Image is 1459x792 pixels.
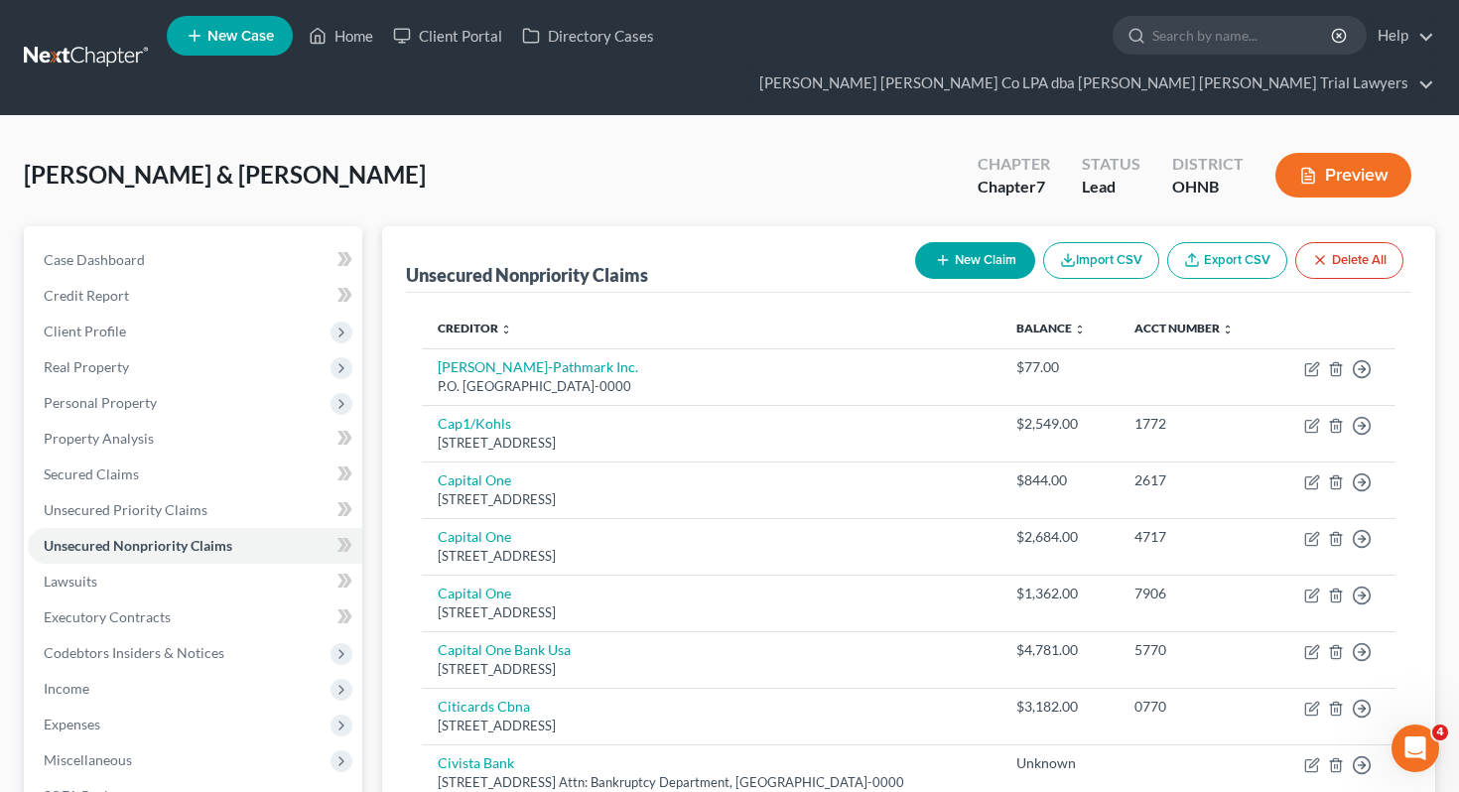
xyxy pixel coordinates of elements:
[44,358,129,375] span: Real Property
[24,160,426,189] span: [PERSON_NAME] & [PERSON_NAME]
[915,242,1035,279] button: New Claim
[438,547,986,566] div: [STREET_ADDRESS]
[1134,640,1256,660] div: 5770
[28,492,362,528] a: Unsecured Priority Claims
[28,599,362,635] a: Executory Contracts
[44,716,100,732] span: Expenses
[1036,177,1045,196] span: 7
[44,394,157,411] span: Personal Property
[438,321,512,335] a: Creditor unfold_more
[44,501,207,518] span: Unsecured Priority Claims
[1134,527,1256,547] div: 4717
[1016,527,1103,547] div: $2,684.00
[438,660,986,679] div: [STREET_ADDRESS]
[1134,470,1256,490] div: 2617
[438,773,986,792] div: [STREET_ADDRESS] Attn: Bankruptcy Department, [GEOGRAPHIC_DATA]-0000
[438,415,511,432] a: Cap1/Kohls
[438,698,530,715] a: Citicards Cbna
[438,641,571,658] a: Capital One Bank Usa
[1082,176,1140,198] div: Lead
[28,564,362,599] a: Lawsuits
[44,287,129,304] span: Credit Report
[978,176,1050,198] div: Chapter
[1295,242,1403,279] button: Delete All
[383,18,512,54] a: Client Portal
[438,585,511,601] a: Capital One
[28,421,362,457] a: Property Analysis
[749,66,1434,101] a: [PERSON_NAME] [PERSON_NAME] Co LPA dba [PERSON_NAME] [PERSON_NAME] Trial Lawyers
[512,18,664,54] a: Directory Cases
[44,323,126,339] span: Client Profile
[1134,414,1256,434] div: 1772
[406,263,648,287] div: Unsecured Nonpriority Claims
[44,573,97,590] span: Lawsuits
[1016,584,1103,603] div: $1,362.00
[44,430,154,447] span: Property Analysis
[1172,153,1244,176] div: District
[1134,321,1234,335] a: Acct Number unfold_more
[44,251,145,268] span: Case Dashboard
[44,465,139,482] span: Secured Claims
[1134,584,1256,603] div: 7906
[28,457,362,492] a: Secured Claims
[500,324,512,335] i: unfold_more
[1172,176,1244,198] div: OHNB
[44,608,171,625] span: Executory Contracts
[1222,324,1234,335] i: unfold_more
[438,377,986,396] div: P.O. [GEOGRAPHIC_DATA]-0000
[1432,725,1448,740] span: 4
[438,490,986,509] div: [STREET_ADDRESS]
[1016,753,1103,773] div: Unknown
[978,153,1050,176] div: Chapter
[438,471,511,488] a: Capital One
[44,644,224,661] span: Codebtors Insiders & Notices
[1074,324,1086,335] i: unfold_more
[1082,153,1140,176] div: Status
[1167,242,1287,279] a: Export CSV
[438,358,638,375] a: [PERSON_NAME]-Pathmark Inc.
[1275,153,1411,198] button: Preview
[438,603,986,622] div: [STREET_ADDRESS]
[44,680,89,697] span: Income
[44,537,232,554] span: Unsecured Nonpriority Claims
[44,751,132,768] span: Miscellaneous
[1016,321,1086,335] a: Balance unfold_more
[28,278,362,314] a: Credit Report
[1043,242,1159,279] button: Import CSV
[438,434,986,453] div: [STREET_ADDRESS]
[299,18,383,54] a: Home
[28,242,362,278] a: Case Dashboard
[1016,357,1103,377] div: $77.00
[1152,17,1334,54] input: Search by name...
[1016,470,1103,490] div: $844.00
[28,528,362,564] a: Unsecured Nonpriority Claims
[438,528,511,545] a: Capital One
[1392,725,1439,772] iframe: Intercom live chat
[438,717,986,735] div: [STREET_ADDRESS]
[1134,697,1256,717] div: 0770
[1016,640,1103,660] div: $4,781.00
[207,29,274,44] span: New Case
[1016,414,1103,434] div: $2,549.00
[1368,18,1434,54] a: Help
[438,754,514,771] a: Civista Bank
[1016,697,1103,717] div: $3,182.00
